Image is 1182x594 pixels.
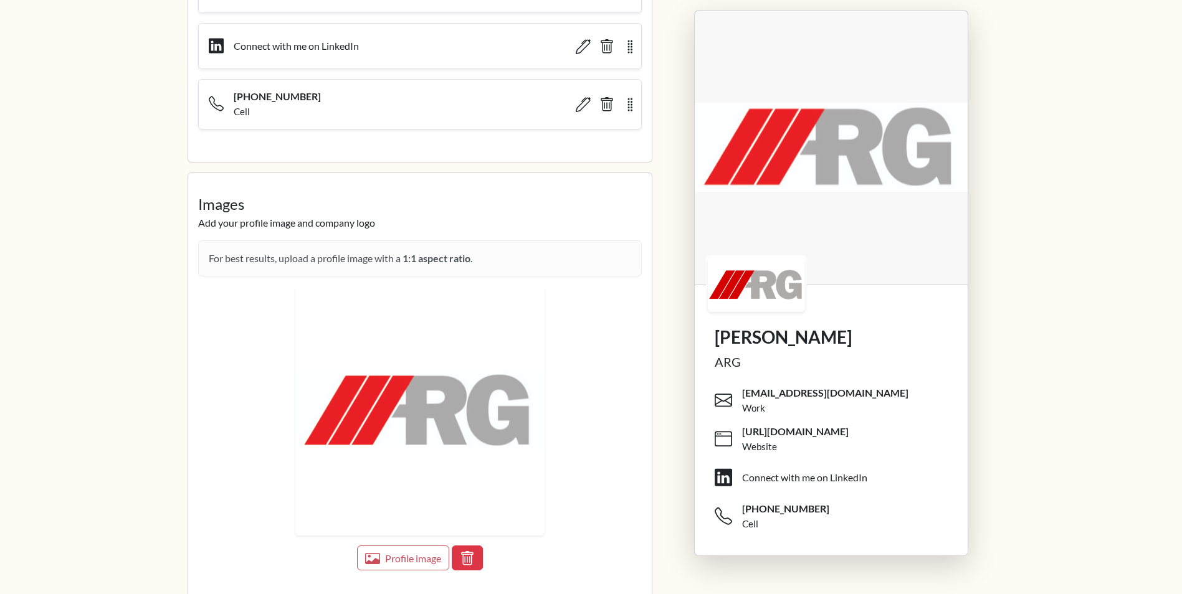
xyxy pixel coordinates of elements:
[715,497,958,536] span: [PHONE_NUMBER]Cell
[357,545,449,570] button: Profile image
[715,382,958,420] span: [EMAIL_ADDRESS][DOMAIN_NAME]Work
[715,420,958,459] span: [URL][DOMAIN_NAME]Website
[198,79,642,130] div: [PHONE_NUMBER]Cell
[742,386,908,400] span: [EMAIL_ADDRESS][DOMAIN_NAME]
[708,257,805,312] img: logo
[715,353,948,372] div: ARG
[295,286,545,535] img: 1e1418d0-fec7-4b3b-b547-5e5b97e7fcf2.png
[385,552,441,564] span: Profile image
[198,193,642,215] legend: Images
[742,425,849,438] span: [URL][DOMAIN_NAME]
[742,502,829,516] span: [PHONE_NUMBER]
[198,79,642,139] div: [PHONE_NUMBER]Cell
[742,471,867,486] div: Connect with me on LinkedIn
[234,105,250,119] div: Cell
[742,440,777,454] div: Website
[742,517,758,531] div: Cell
[198,23,642,69] div: Connect with me on LinkedIn
[234,90,321,103] span: [PHONE_NUMBER]
[715,459,958,497] span: Connect with me on LinkedIn
[234,39,359,54] div: Connect with me on LinkedIn
[742,401,765,415] div: Work
[198,23,642,79] div: Connect with me on LinkedIn
[403,252,470,264] strong: 1:1 aspect ratio
[715,327,948,348] h1: [PERSON_NAME]
[198,240,642,276] div: For best results, upload a profile image with a .
[667,10,995,587] div: Lynkle card preview
[695,11,968,285] img: profile picture
[198,215,642,230] p: Add your profile image and company logo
